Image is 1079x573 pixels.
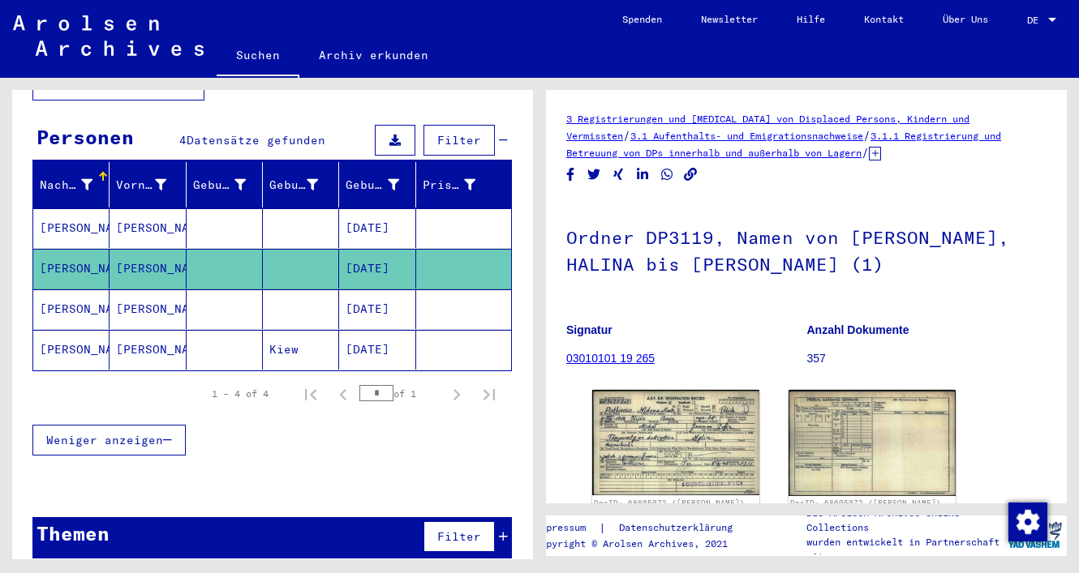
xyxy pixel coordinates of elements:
[193,172,266,198] div: Geburtsname
[586,165,603,185] button: Share on Twitter
[789,390,956,496] img: 002.jpg
[562,165,579,185] button: Share on Facebook
[659,165,676,185] button: Share on WhatsApp
[116,172,187,198] div: Vorname
[40,177,92,194] div: Nachname
[110,249,186,289] mat-cell: [PERSON_NAME]
[623,128,630,143] span: /
[535,520,752,537] div: |
[566,113,969,142] a: 3 Registrierungen und [MEDICAL_DATA] von Displaced Persons, Kindern und Vermissten
[33,208,110,248] mat-cell: [PERSON_NAME]
[339,330,415,370] mat-cell: [DATE]
[339,162,415,207] mat-header-cell: Geburtsdatum
[566,323,613,336] b: Signatur
[339,208,415,248] mat-cell: [DATE]
[535,520,599,537] a: Impressum
[416,162,511,207] mat-header-cell: Prisoner #
[606,520,752,537] a: Datenschutzerklärung
[187,162,263,207] mat-header-cell: Geburtsname
[40,172,113,198] div: Nachname
[33,330,110,370] mat-cell: [PERSON_NAME]
[269,177,318,194] div: Geburt‏
[1004,515,1065,555] img: yv_logo.png
[33,249,110,289] mat-cell: [PERSON_NAME]
[212,387,269,401] div: 1 – 4 of 4
[862,145,869,160] span: /
[263,162,339,207] mat-header-cell: Geburt‏
[790,498,941,507] a: DocID: 68605072 ([PERSON_NAME])
[193,177,246,194] div: Geburtsname
[437,133,481,148] span: Filter
[294,378,327,410] button: First page
[423,177,475,194] div: Prisoner #
[1008,502,1047,541] img: Zustimmung ändern
[110,289,186,329] mat-cell: [PERSON_NAME]
[863,128,871,143] span: /
[46,433,163,447] span: Weniger anzeigen
[594,498,745,507] a: DocID: 68605072 ([PERSON_NAME])
[33,162,110,207] mat-header-cell: Nachname
[339,249,415,289] mat-cell: [DATE]
[592,390,759,495] img: 001.jpg
[179,133,187,148] span: 4
[263,330,339,370] mat-cell: Kiew
[634,165,651,185] button: Share on LinkedIn
[359,386,441,401] div: of 1
[327,378,359,410] button: Previous page
[110,208,186,248] mat-cell: [PERSON_NAME]
[346,172,419,198] div: Geburtsdatum
[1008,502,1047,541] div: Zustimmung ändern
[437,529,481,544] span: Filter
[566,352,655,365] a: 03010101 19 265
[682,165,699,185] button: Copy link
[37,519,110,548] div: Themen
[473,378,505,410] button: Last page
[116,177,166,194] div: Vorname
[299,36,448,75] a: Archiv erkunden
[110,162,186,207] mat-header-cell: Vorname
[807,350,1047,367] p: 357
[37,122,134,152] div: Personen
[610,165,627,185] button: Share on Xing
[217,36,299,78] a: Suchen
[32,425,186,455] button: Weniger anzeigen
[110,330,186,370] mat-cell: [PERSON_NAME]
[187,133,325,148] span: Datensätze gefunden
[423,125,495,156] button: Filter
[441,378,473,410] button: Next page
[423,521,495,552] button: Filter
[269,172,338,198] div: Geburt‏
[1027,15,1045,26] span: DE
[630,130,863,142] a: 3.1 Aufenthalts- und Emigrationsnachweise
[566,200,1047,298] h1: Ordner DP3119, Namen von [PERSON_NAME], HALINA bis [PERSON_NAME] (1)
[806,506,1002,535] p: Die Arolsen Archives Online-Collections
[13,15,204,56] img: Arolsen_neg.svg
[807,323,909,336] b: Anzahl Dokumente
[806,535,1002,564] p: wurden entwickelt in Partnerschaft mit
[346,177,398,194] div: Geburtsdatum
[339,289,415,329] mat-cell: [DATE]
[535,537,752,551] p: Copyright © Arolsen Archives, 2021
[423,172,496,198] div: Prisoner #
[33,289,110,329] mat-cell: [PERSON_NAME]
